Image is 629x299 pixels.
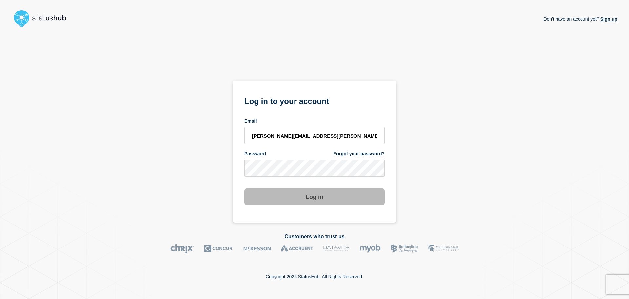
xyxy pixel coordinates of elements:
[244,118,257,124] span: Email
[281,244,313,253] img: Accruent logo
[12,234,617,240] h2: Customers who trust us
[266,274,363,279] p: Copyright 2025 StatusHub. All Rights Reserved.
[391,244,418,253] img: Bottomline logo
[244,127,385,144] input: email input
[243,244,271,253] img: McKesson logo
[543,11,617,27] p: Don't have an account yet?
[244,188,385,205] button: Log in
[359,244,381,253] img: myob logo
[244,151,266,157] span: Password
[170,244,194,253] img: Citrix logo
[599,16,617,22] a: Sign up
[244,160,385,177] input: password input
[323,244,350,253] img: DataVita logo
[244,95,385,107] h1: Log in to your account
[428,244,459,253] img: MSU logo
[204,244,234,253] img: Concur logo
[334,151,385,157] a: Forgot your password?
[12,8,74,29] img: StatusHub logo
